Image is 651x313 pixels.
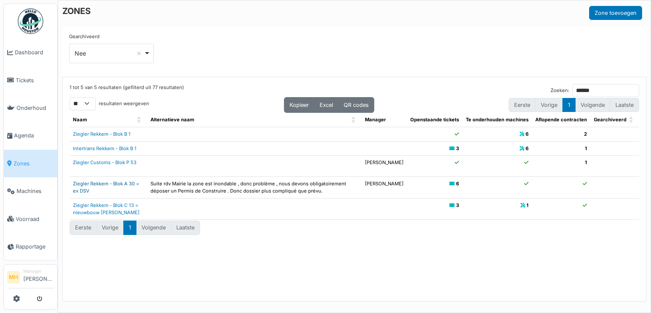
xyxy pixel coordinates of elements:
[150,117,194,123] span: Alternatieve naam
[4,94,57,122] a: Onderhoud
[14,131,54,140] span: Agenda
[73,117,87,123] span: Naam
[585,159,587,165] b: 1
[4,205,57,232] a: Voorraad
[535,117,587,123] span: Aflopende contracten
[18,8,43,34] img: Badge_color-CXgf-gQk.svg
[4,233,57,260] a: Rapportage
[629,113,634,127] span: Gearchiveerd: Activate to sort
[456,145,459,151] b: 3
[320,102,333,108] span: Excel
[99,100,149,107] label: resultaten weergeven
[70,221,200,235] nav: pagination
[314,97,339,113] button: Excel
[16,76,54,84] span: Tickets
[14,159,54,168] span: Zones
[16,215,54,223] span: Voorraad
[16,243,54,251] span: Rapportage
[4,66,57,94] a: Tickets
[7,271,20,284] li: MH
[594,117,626,123] span: Gearchiveerd
[551,87,569,94] label: Zoeken:
[4,177,57,205] a: Machines
[15,48,54,56] span: Dashboard
[526,131,529,137] b: 6
[70,84,184,97] div: 1 tot 5 van 5 resultaten (gefilterd uit 77 resultaten)
[23,268,54,286] li: [PERSON_NAME]
[456,202,459,208] b: 3
[73,181,139,194] a: Ziegler Rekkem - Blok A 30 = ex DSV
[562,98,576,112] button: 1
[365,117,386,123] span: Manager
[17,104,54,112] span: Onderhoud
[73,145,136,151] a: Intertrans Rekkem - Blok B 1
[137,113,142,127] span: Naam: Activate to sort
[410,117,459,123] span: Openstaande tickets
[62,6,91,16] h6: ZONES
[69,33,100,40] label: Gearchiveerd
[135,49,143,58] button: Remove item: 'false'
[589,6,642,20] button: Zone toevoegen
[526,202,529,208] b: 1
[284,97,314,113] button: Kopieer
[73,131,131,137] a: Ziegler Rekkem - Blok B 1
[585,145,587,151] b: 1
[351,113,356,127] span: Alternatieve naam: Activate to sort
[338,97,374,113] button: QR codes
[365,180,403,187] p: [PERSON_NAME]
[344,102,369,108] span: QR codes
[17,187,54,195] span: Machines
[23,268,54,274] div: Manager
[4,39,57,66] a: Dashboard
[526,145,529,151] b: 6
[7,268,54,288] a: MH Manager[PERSON_NAME]
[4,150,57,177] a: Zones
[456,181,459,187] b: 6
[73,202,139,215] a: Ziegler Rekkem - Blok C 13 = nieuwbouw [PERSON_NAME]
[75,49,144,58] div: Nee
[123,221,136,235] button: 1
[365,159,403,166] p: [PERSON_NAME]
[584,131,587,137] b: 2
[289,102,309,108] span: Kopieer
[73,159,136,165] a: Ziegler Customs - Blok P 53
[466,117,529,123] span: Te onderhouden machines
[4,122,57,149] a: Agenda
[509,98,639,112] nav: pagination
[147,177,362,198] td: Suite rdv Mairie la zone est inondable , donc problème , nous devons obligatoirement déposer un P...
